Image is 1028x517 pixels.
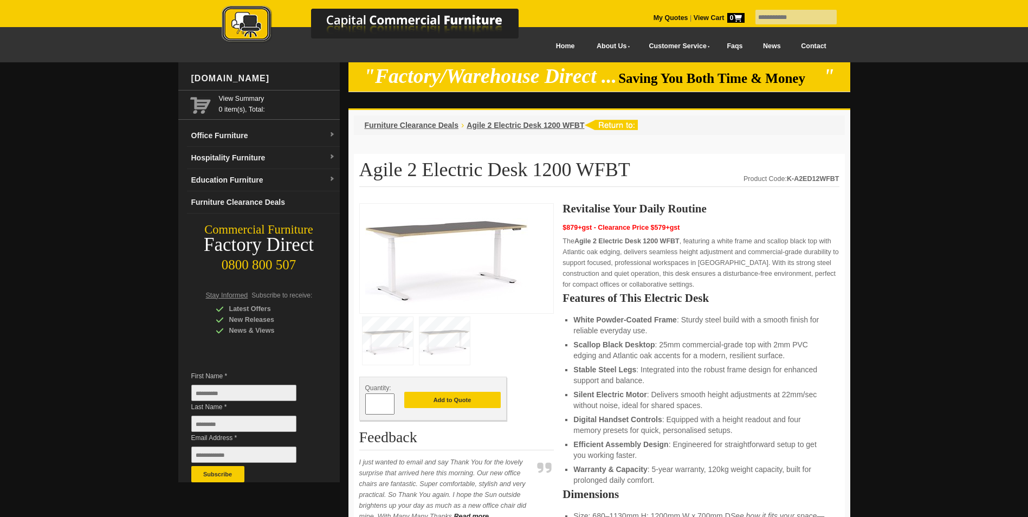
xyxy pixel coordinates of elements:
div: Factory Direct [178,237,340,253]
input: Last Name * [191,416,296,432]
li: : Sturdy steel build with a smooth finish for reliable everyday use. [573,314,828,336]
div: New Releases [216,314,319,325]
p: The , featuring a white frame and scallop black top with Atlantic oak edging, delivers seamless h... [563,236,839,290]
h2: Dimensions [563,489,839,500]
span: Saving You Both Time & Money [618,71,822,86]
button: Subscribe [191,466,244,482]
span: Last Name * [191,402,313,412]
div: [DOMAIN_NAME] [187,62,340,95]
li: : Delivers smooth height adjustments at 22mm/sec without noise, ideal for shared spaces. [573,389,828,411]
a: Capital Commercial Furniture Logo [192,5,571,48]
a: My Quotes [654,14,688,22]
a: Hospitality Furnituredropdown [187,147,340,169]
img: dropdown [329,176,335,183]
input: First Name * [191,385,296,401]
div: Product Code: [743,173,839,184]
a: Faqs [717,34,753,59]
strong: Stable Steel Legs [573,365,636,374]
em: "Factory/Warehouse Direct ... [364,65,617,87]
div: 0800 800 507 [178,252,340,273]
li: › [461,120,464,131]
strong: Scallop Black Desktop [573,340,655,349]
a: About Us [585,34,637,59]
a: Education Furnituredropdown [187,169,340,191]
a: Contact [791,34,836,59]
img: Capital Commercial Furniture Logo [192,5,571,45]
strong: Efficient Assembly Design [573,440,668,449]
a: View Summary [219,93,335,104]
div: Latest Offers [216,303,319,314]
span: Subscribe to receive: [251,292,312,299]
a: Furniture Clearance Deals [365,121,459,130]
strong: View Cart [694,14,745,22]
a: News [753,34,791,59]
li: : 25mm commercial-grade top with 2mm PVC edging and Atlantic oak accents for a modern, resilient ... [573,339,828,361]
a: Agile 2 Electric Desk 1200 WFBT [467,121,584,130]
span: 0 item(s), Total: [219,93,335,113]
img: return to [584,120,638,130]
a: Office Furnituredropdown [187,125,340,147]
span: Quantity: [365,384,391,392]
span: First Name * [191,371,313,382]
span: Stay Informed [206,292,248,299]
h2: Revitalise Your Daily Routine [563,203,839,214]
strong: Digital Handset Controls [573,415,662,424]
div: News & Views [216,325,319,336]
strong: Silent Electric Motor [573,390,646,399]
img: Agile 2 Electric Desk 1200 WFBT [365,209,528,305]
span: 0 [727,13,745,23]
li: : Equipped with a height readout and four memory presets for quick, personalised setups. [573,414,828,436]
strong: K-A2ED12WFBT [787,175,839,183]
a: Furniture Clearance Deals [187,191,340,214]
strong: $879+gst - Clearance Price $579+gst [563,224,680,231]
div: Commercial Furniture [178,222,340,237]
strong: White Powder-Coated Frame [573,315,677,324]
strong: Agile 2 Electric Desk 1200 WFBT [574,237,680,245]
li: : 5-year warranty, 120kg weight capacity, built for prolonged daily comfort. [573,464,828,486]
h2: Features of This Electric Desk [563,293,839,303]
span: Email Address * [191,432,313,443]
input: Email Address * [191,447,296,463]
img: dropdown [329,154,335,160]
li: : Engineered for straightforward setup to get you working faster. [573,439,828,461]
a: Customer Service [637,34,716,59]
img: dropdown [329,132,335,138]
h1: Agile 2 Electric Desk 1200 WFBT [359,159,839,187]
h2: Feedback [359,429,554,450]
em: " [823,65,835,87]
strong: Warranty & Capacity [573,465,647,474]
li: : Integrated into the robust frame design for enhanced support and balance. [573,364,828,386]
button: Add to Quote [404,392,501,408]
a: View Cart0 [691,14,744,22]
